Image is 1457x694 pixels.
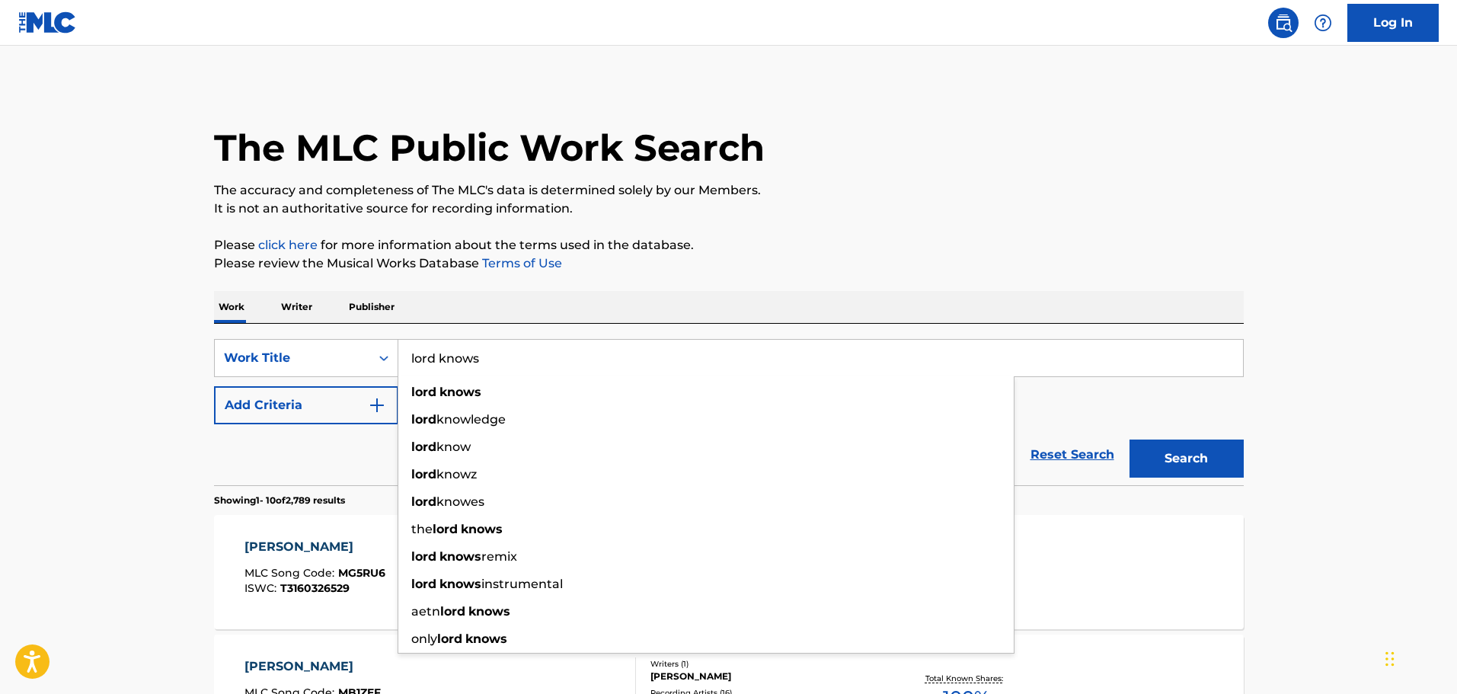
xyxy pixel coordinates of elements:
a: Log In [1347,4,1439,42]
button: Add Criteria [214,386,398,424]
strong: lord [437,632,462,646]
span: MG5RU6 [338,566,385,580]
p: The accuracy and completeness of The MLC's data is determined solely by our Members. [214,181,1244,200]
strong: knows [468,604,510,619]
div: Drag [1385,636,1395,682]
img: help [1314,14,1332,32]
form: Search Form [214,339,1244,485]
p: It is not an authoritative source for recording information. [214,200,1244,218]
strong: lord [411,467,436,481]
strong: knows [439,385,481,399]
p: Showing 1 - 10 of 2,789 results [214,494,345,507]
p: Total Known Shares: [925,673,1007,684]
div: [PERSON_NAME] [244,538,385,556]
img: 9d2ae6d4665cec9f34b9.svg [368,396,386,414]
div: Help [1308,8,1338,38]
span: knowz [436,467,477,481]
span: knowes [436,494,484,509]
img: MLC Logo [18,11,77,34]
a: click here [258,238,318,252]
h1: The MLC Public Work Search [214,125,765,171]
a: Terms of Use [479,256,562,270]
strong: lord [411,412,436,427]
strong: lord [411,440,436,454]
strong: lord [411,385,436,399]
span: knowledge [436,412,506,427]
a: [PERSON_NAME]MLC Song Code:MG5RU6ISWC:T3160326529Writers (3)[PERSON_NAME], [PERSON_NAME], [PERSON... [214,515,1244,629]
strong: lord [433,522,458,536]
strong: lord [411,577,436,591]
span: MLC Song Code : [244,566,338,580]
span: remix [481,549,517,564]
button: Search [1129,440,1244,478]
p: Writer [276,291,317,323]
div: [PERSON_NAME] [244,657,381,676]
a: Public Search [1268,8,1299,38]
p: Publisher [344,291,399,323]
a: Reset Search [1023,438,1122,472]
div: Writers ( 1 ) [650,658,880,670]
strong: knows [465,632,507,646]
span: T3160326529 [280,581,350,595]
strong: knows [439,577,481,591]
span: ISWC : [244,581,280,595]
iframe: Chat Widget [1381,621,1457,694]
p: Work [214,291,249,323]
strong: lord [440,604,465,619]
span: know [436,440,471,454]
div: [PERSON_NAME] [650,670,880,683]
strong: lord [411,494,436,509]
strong: lord [411,549,436,564]
strong: knows [461,522,503,536]
img: search [1274,14,1292,32]
span: the [411,522,433,536]
span: only [411,632,437,646]
p: Please review the Musical Works Database [214,254,1244,273]
span: instrumental [481,577,563,591]
span: aetn [411,604,440,619]
div: Work Title [224,349,361,367]
p: Please for more information about the terms used in the database. [214,236,1244,254]
strong: knows [439,549,481,564]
